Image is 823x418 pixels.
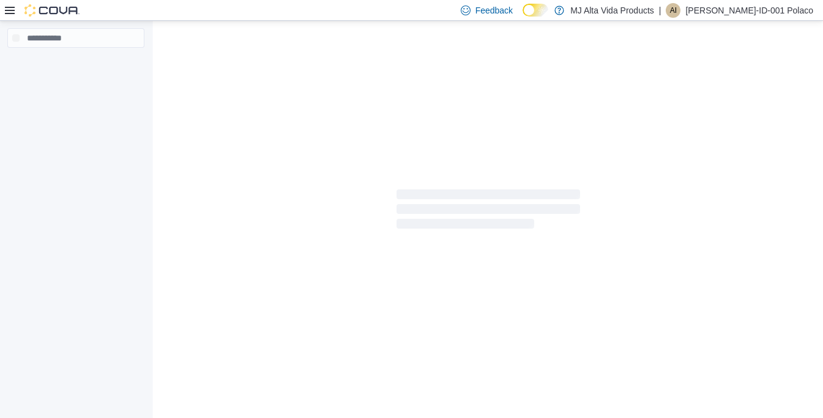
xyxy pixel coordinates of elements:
[397,192,580,231] span: Loading
[475,4,513,17] span: Feedback
[523,4,548,17] input: Dark Mode
[570,3,654,18] p: MJ Alta Vida Products
[670,3,677,18] span: AI
[685,3,813,18] p: [PERSON_NAME]-ID-001 Polaco
[24,4,80,17] img: Cova
[666,3,680,18] div: Angelo-ID-001 Polaco
[7,50,144,80] nav: Complex example
[659,3,661,18] p: |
